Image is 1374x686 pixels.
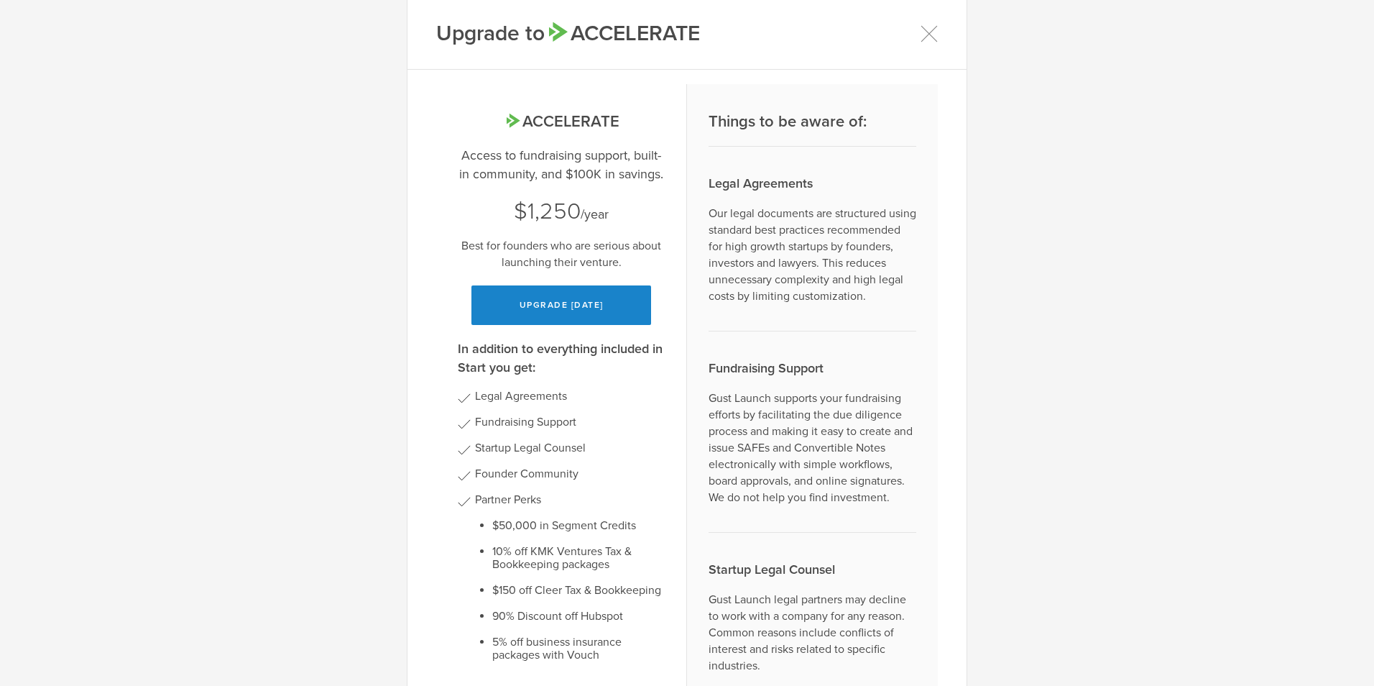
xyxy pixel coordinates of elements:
[458,196,665,227] div: /year
[1302,617,1374,686] iframe: Chat Widget
[458,339,665,377] h3: In addition to everything included in Start you get:
[475,493,665,662] li: Partner Perks
[709,359,916,378] h3: Fundraising Support
[492,519,665,532] li: $50,000 in Segment Credits
[709,390,916,506] p: Gust Launch supports your fundraising efforts by facilitating the due diligence process and makin...
[545,20,700,47] span: Accelerate
[475,390,665,403] li: Legal Agreements
[709,592,916,674] p: Gust Launch legal partners may decline to work with a company for any reason. Common reasons incl...
[471,285,651,325] button: Upgrade [DATE]
[475,442,665,454] li: Startup Legal Counsel
[709,206,916,305] p: Our legal documents are structured using standard best practices recommended for high growth star...
[458,146,665,183] p: Access to fundraising support, built-in community, and $100K in savings.
[514,198,581,225] span: $1,250
[709,174,916,193] h3: Legal Agreements
[458,238,665,271] p: Best for founders who are serious about launching their venture.
[492,584,665,597] li: $150 off Cleer Tax & Bookkeeping
[709,560,916,579] h3: Startup Legal Counsel
[492,610,665,623] li: 90% Discount off Hubspot
[492,636,665,662] li: 5% off business insurance packages with Vouch
[503,112,619,131] span: Accelerate
[436,19,700,48] h1: Upgrade to
[475,416,665,429] li: Fundraising Support
[709,111,916,132] h2: Things to be aware of:
[492,545,665,571] li: 10% off KMK Ventures Tax & Bookkeeping packages
[475,467,665,480] li: Founder Community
